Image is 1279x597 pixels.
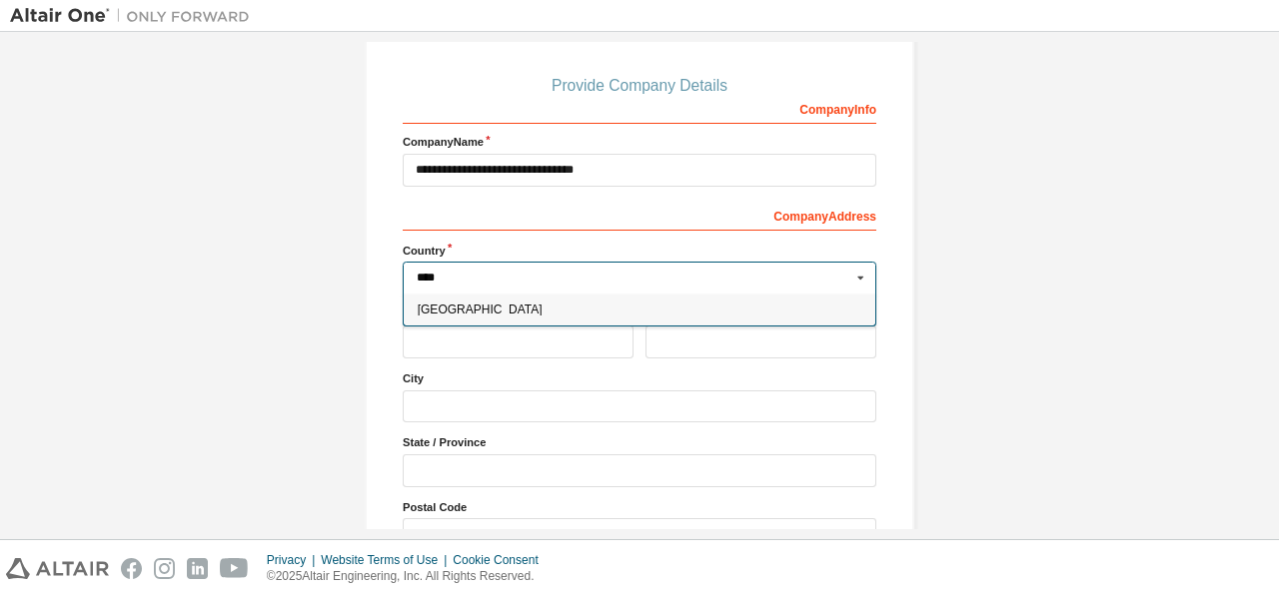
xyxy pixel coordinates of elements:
[403,80,876,92] div: Provide Company Details
[403,199,876,231] div: Company Address
[267,552,321,568] div: Privacy
[403,92,876,124] div: Company Info
[403,434,876,450] label: State / Province
[403,243,876,259] label: Country
[220,558,249,579] img: youtube.svg
[403,499,876,515] label: Postal Code
[6,558,109,579] img: altair_logo.svg
[10,6,260,26] img: Altair One
[453,552,550,568] div: Cookie Consent
[187,558,208,579] img: linkedin.svg
[403,134,876,150] label: Company Name
[154,558,175,579] img: instagram.svg
[267,568,551,585] p: © 2025 Altair Engineering, Inc. All Rights Reserved.
[121,558,142,579] img: facebook.svg
[418,303,862,315] span: [GEOGRAPHIC_DATA]
[321,552,453,568] div: Website Terms of Use
[403,370,876,386] label: City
